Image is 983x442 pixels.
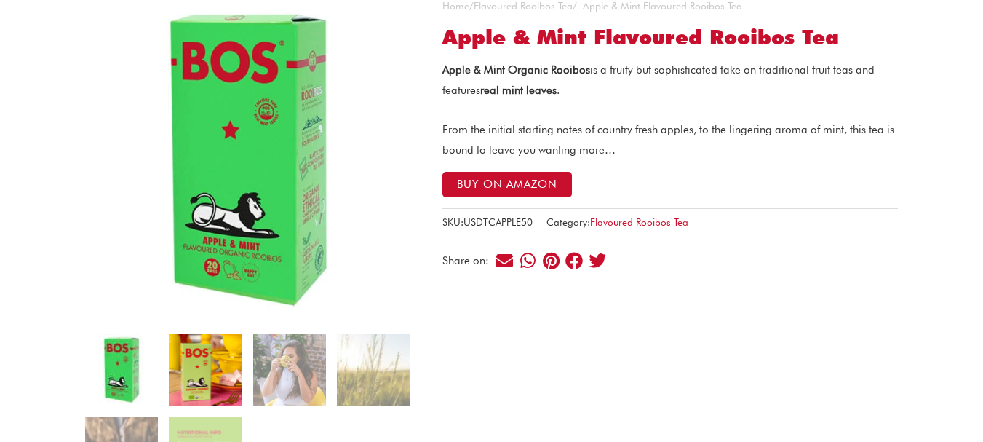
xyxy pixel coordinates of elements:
span: Category: [546,213,688,232]
span: USDTCAPPLE50 [463,216,533,228]
img: Apple & Mint Flavoured Rooibos Tea - Image 4 [337,334,410,406]
div: Share on email [495,251,514,271]
strong: real mint leaves [480,84,557,97]
button: Buy on Amazon [442,172,572,197]
div: Share on: [442,256,494,267]
img: Apple & Mint Flavoured Rooibos Tea - Image 3 [253,334,326,406]
div: Share on twitter [588,251,608,271]
img: Apple & Mint Flavoured Rooibos Tea [85,334,158,406]
img: Apple & Mint Flavoured Rooibos Tea - Image 2 [169,334,242,406]
a: Flavoured Rooibos Tea [590,216,688,228]
div: Share on pinterest [541,251,561,271]
span: SKU: [442,213,533,232]
b: Apple & Mint Organic Rooibos [442,63,590,76]
div: Share on whatsapp [518,251,538,271]
div: Share on facebook [565,251,584,271]
h1: Apple & Mint Flavoured Rooibos Tea [442,25,898,50]
span: From the initial starting notes of country fresh apples, to the lingering aroma of mint, this tea... [442,123,894,157]
span: is a fruity but sophisticated take on traditional fruit teas and features . [442,63,875,97]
